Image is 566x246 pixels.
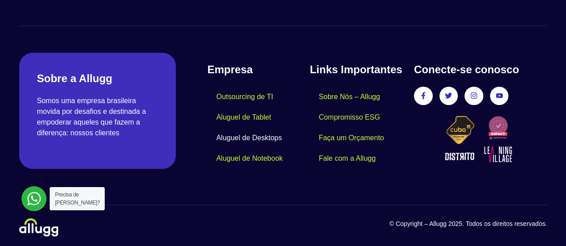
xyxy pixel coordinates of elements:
a: Sobre Nós – Allugg [310,87,389,107]
nav: Menu [207,87,310,169]
a: Faça um Orçamento [310,128,393,148]
a: Aluguel de Desktops [207,128,291,148]
h4: Conecte-se conosco [414,62,547,78]
a: Outsourcing de TI [207,87,282,107]
div: Widget de chat [521,203,566,246]
p: Somos uma empresa brasileira movida por desafios e destinada a empoderar aqueles que fazem a dife... [37,96,158,138]
h4: Links Importantes [310,62,405,78]
p: © Copyright – Allugg 2025. Todos os direitos reservados. [283,219,547,229]
span: Precisa de [PERSON_NAME]? [55,192,100,206]
a: Fale com a Allugg [310,148,384,169]
h4: Empresa [207,62,310,78]
a: Compromisso ESG [310,107,389,128]
iframe: Chat Widget [521,203,566,246]
img: locacao-de-equipamentos-allugg-logo [19,218,58,236]
nav: Menu [310,87,405,169]
a: Aluguel de Notebook [207,148,292,169]
h2: Sobre a Allugg [37,71,158,87]
a: Aluguel de Tablet [207,107,280,128]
